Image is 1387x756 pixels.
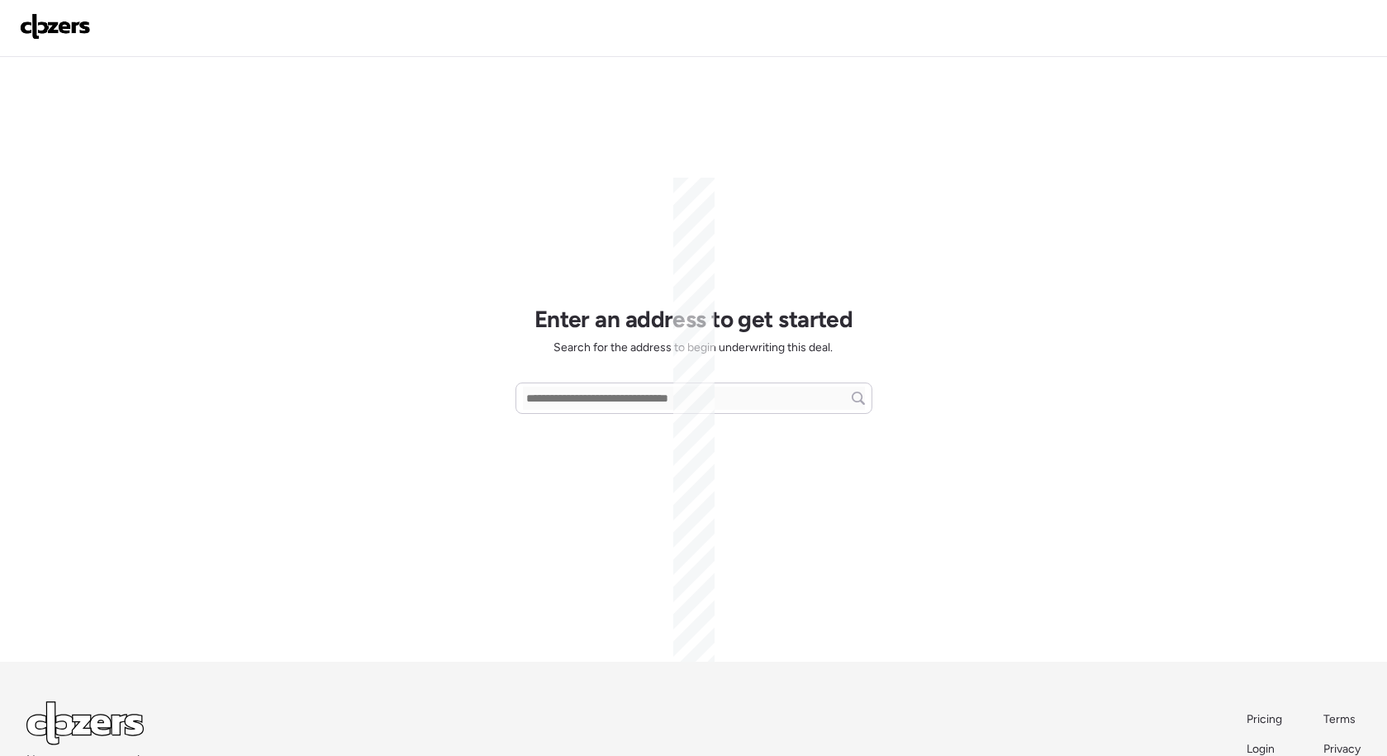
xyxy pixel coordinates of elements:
span: Login [1247,742,1275,756]
span: Terms [1323,712,1356,726]
span: Search for the address to begin underwriting this deal. [553,340,833,356]
h1: Enter an address to get started [534,305,853,333]
img: Logo Light [26,701,144,745]
a: Pricing [1247,711,1284,728]
a: Terms [1323,711,1361,728]
span: Pricing [1247,712,1282,726]
img: Logo [20,13,91,40]
span: Privacy [1323,742,1361,756]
